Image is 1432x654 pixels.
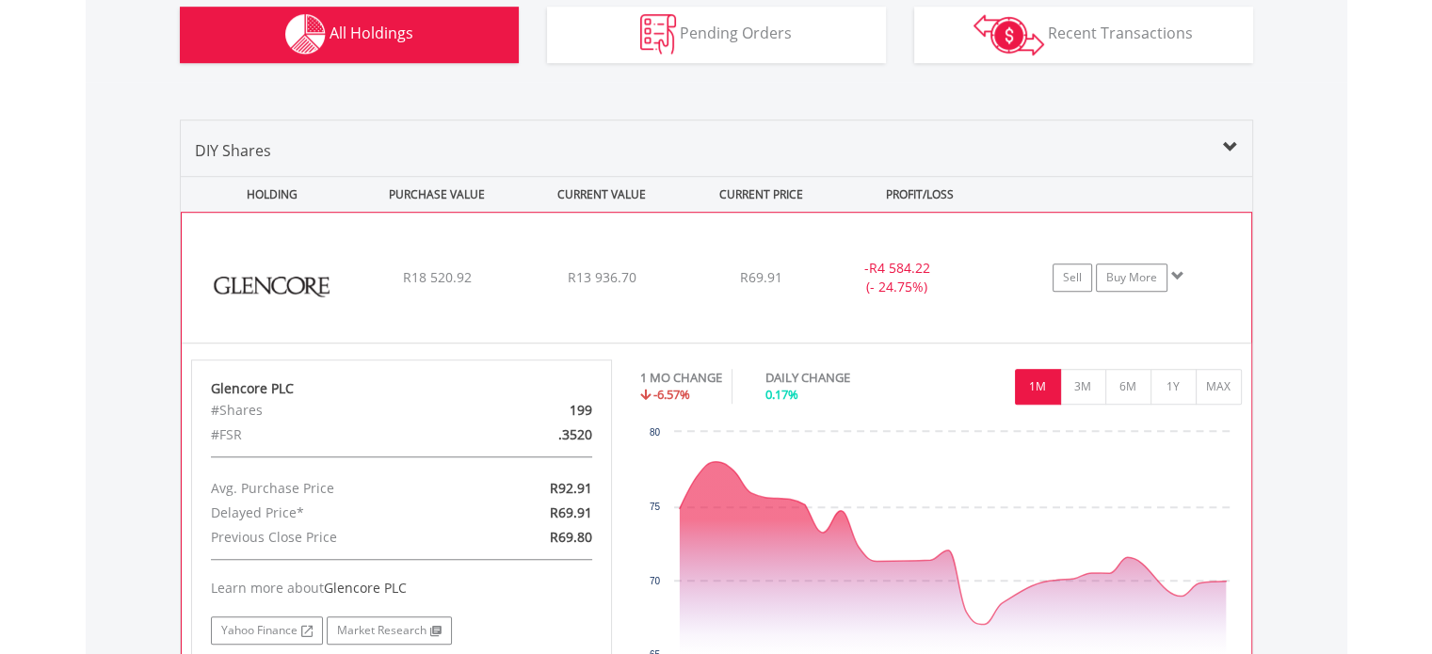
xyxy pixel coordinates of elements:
[1015,369,1061,405] button: 1M
[197,476,470,501] div: Avg. Purchase Price
[640,369,722,387] div: 1 MO CHANGE
[195,140,271,161] span: DIY Shares
[1053,263,1092,292] a: Sell
[1048,23,1193,43] span: Recent Transactions
[1150,369,1197,405] button: 1Y
[211,616,323,645] a: Yahoo Finance
[191,236,353,338] img: EQU.ZA.GLN.png
[522,177,683,212] div: CURRENT VALUE
[211,379,593,398] div: Glencore PLC
[470,423,606,447] div: .3520
[650,502,661,512] text: 75
[470,398,606,423] div: 199
[285,14,326,55] img: holdings-wht.png
[685,177,835,212] div: CURRENT PRICE
[840,177,1001,212] div: PROFIT/LOSS
[765,386,798,403] span: 0.17%
[650,576,661,586] text: 70
[180,7,519,63] button: All Holdings
[324,579,407,597] span: Glencore PLC
[197,501,470,525] div: Delayed Price*
[547,7,886,63] button: Pending Orders
[765,369,916,387] div: DAILY CHANGE
[211,579,593,598] div: Learn more about
[330,23,413,43] span: All Holdings
[327,616,452,645] a: Market Research
[182,177,353,212] div: HOLDING
[868,259,929,277] span: R4 584.22
[1105,369,1151,405] button: 6M
[1096,263,1167,292] a: Buy More
[653,386,690,403] span: -6.57%
[650,427,661,438] text: 80
[1196,369,1242,405] button: MAX
[197,398,470,423] div: #Shares
[567,268,636,286] span: R13 936.70
[680,23,792,43] span: Pending Orders
[973,14,1044,56] img: transactions-zar-wht.png
[357,177,518,212] div: PURCHASE VALUE
[1060,369,1106,405] button: 3M
[740,268,782,286] span: R69.91
[197,525,470,550] div: Previous Close Price
[914,7,1253,63] button: Recent Transactions
[826,259,967,296] div: - (- 24.75%)
[197,423,470,447] div: #FSR
[550,479,592,497] span: R92.91
[640,14,676,55] img: pending_instructions-wht.png
[402,268,471,286] span: R18 520.92
[550,503,592,521] span: R69.91
[550,528,592,546] span: R69.80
